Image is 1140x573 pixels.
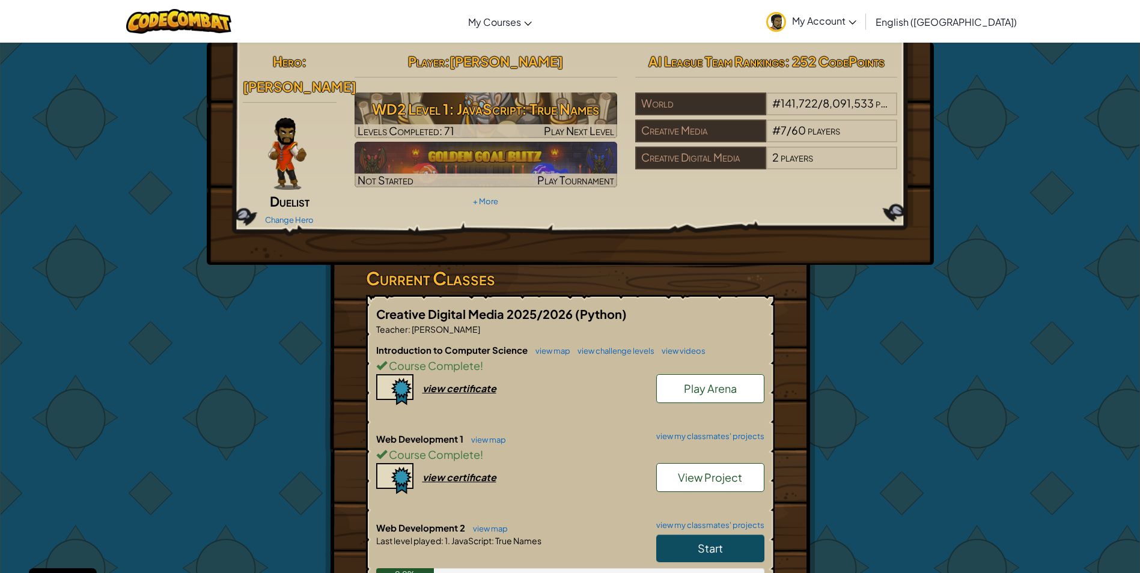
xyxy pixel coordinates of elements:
a: view my classmates' projects [650,521,764,529]
span: View Project [678,470,742,484]
span: [PERSON_NAME] [410,324,480,335]
a: + More [473,196,498,206]
span: : [302,53,306,70]
h3: Current Classes [366,265,775,292]
a: Change Hero [265,215,314,225]
span: 2 [772,150,779,164]
a: English ([GEOGRAPHIC_DATA]) [870,5,1023,38]
a: Play Next Level [355,92,617,138]
span: Creative Digital Media 2025/2026 [376,306,575,321]
span: ! [480,447,483,461]
img: CodeCombat logo [126,9,231,34]
img: Golden Goal [355,142,617,187]
span: # [772,96,781,110]
span: # [772,123,781,137]
a: view challenge levels [572,346,654,356]
span: Duelist [270,193,309,210]
h3: WD2 Level 1: JavaScript: True Names [355,95,617,123]
span: Web Development 2 [376,522,467,533]
a: view map [529,346,570,356]
span: 8,091,533 [823,96,874,110]
a: World#141,722/8,091,533players [635,104,898,118]
span: Play Tournament [537,173,614,187]
span: 7 [781,123,787,137]
span: Introduction to Computer Science [376,344,529,356]
span: Levels Completed: 71 [358,124,454,138]
span: Web Development 1 [376,433,465,444]
img: WD2 Level 1: JavaScript: True Names [355,92,617,138]
img: certificate-icon.png [376,463,413,494]
a: view videos [656,346,706,356]
span: players [808,123,840,137]
span: Player [408,53,445,70]
a: view certificate [376,382,496,395]
span: Play Next Level [544,124,614,138]
img: certificate-icon.png [376,374,413,405]
a: Not StartedPlay Tournament [355,142,617,187]
span: English ([GEOGRAPHIC_DATA]) [876,16,1017,28]
span: Start [698,541,723,555]
span: 60 [791,123,806,137]
span: [PERSON_NAME] [450,53,563,70]
span: : [445,53,450,70]
div: World [635,92,766,115]
span: My Account [792,14,856,27]
span: Course Complete [387,359,480,372]
img: duelist-pose.png [268,118,306,190]
span: players [876,96,908,110]
div: Creative Digital Media [635,147,766,169]
a: My Courses [462,5,538,38]
span: Hero [273,53,302,70]
span: : 252 CodePoints [785,53,885,70]
div: view certificate [422,382,496,395]
span: 1. [444,535,450,546]
a: view certificate [376,471,496,484]
a: view map [465,435,506,444]
span: Not Started [358,173,413,187]
a: view map [467,524,508,533]
span: / [818,96,823,110]
span: Last level played [376,535,441,546]
div: Creative Media [635,120,766,142]
span: AI League Team Rankings [648,53,785,70]
a: My Account [760,2,862,40]
span: My Courses [468,16,521,28]
span: players [781,150,813,164]
span: JavaScript: True Names [450,535,541,546]
div: view certificate [422,471,496,484]
span: / [787,123,791,137]
a: Creative Digital Media2players [635,158,898,172]
span: Play Arena [684,381,737,395]
a: Creative Media#7/60players [635,131,898,145]
a: view my classmates' projects [650,432,764,440]
img: avatar [766,12,786,32]
span: 141,722 [781,96,818,110]
span: [PERSON_NAME] [243,78,356,95]
span: Course Complete [387,447,480,461]
span: : [441,535,444,546]
span: : [408,324,410,335]
span: ! [480,359,483,372]
span: Teacher [376,324,408,335]
span: (Python) [575,306,627,321]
